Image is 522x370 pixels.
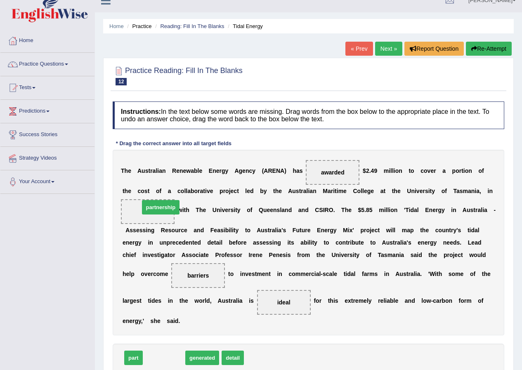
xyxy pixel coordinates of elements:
b: i [463,167,465,174]
b: p [220,188,223,194]
b: 4 [371,167,374,174]
b: o [478,167,482,174]
b: e [270,207,273,213]
b: u [261,227,265,233]
b: $ [358,207,361,213]
b: o [247,207,250,213]
a: Practice Questions [0,53,94,73]
a: Home [0,29,94,50]
b: y [237,207,241,213]
b: g [222,167,225,174]
b: e [242,167,246,174]
b: s [168,227,172,233]
b: A [137,167,142,174]
b: t [461,167,463,174]
b: a [309,188,313,194]
b: i [394,167,395,174]
b: t [430,188,432,194]
b: . [369,167,371,174]
b: o [141,188,144,194]
b: e [136,227,139,233]
b: i [157,167,159,174]
b: l [386,207,387,213]
span: awarded [321,169,345,176]
b: s [230,207,234,213]
b: l [230,227,232,233]
b: ) [284,167,286,174]
b: r [459,167,461,174]
b: F [210,227,214,233]
b: n [453,207,456,213]
b: t [473,207,475,213]
b: o [424,167,428,174]
b: o [247,227,251,233]
b: i [182,207,184,213]
b: e [183,167,187,174]
b: r [223,188,225,194]
b: s [220,227,224,233]
b: A [463,207,467,213]
b: S [319,207,323,213]
a: Success Stories [0,123,94,144]
b: e [279,188,282,194]
b: n [285,207,288,213]
b: r [198,188,200,194]
b: r [423,188,425,194]
b: t [409,167,411,174]
b: A [234,167,239,174]
b: c [234,188,237,194]
b: j [229,188,231,194]
b: e [184,227,187,233]
b: m [379,207,384,213]
b: Instructions: [121,108,161,115]
b: T [341,207,345,213]
b: A [257,227,261,233]
b: d [250,188,254,194]
b: i [415,188,416,194]
b: i [451,207,453,213]
b: i [205,188,207,194]
b: u [175,227,179,233]
b: i [229,227,230,233]
b: b [194,167,198,174]
b: I [323,207,325,213]
b: . [333,207,335,213]
b: i [308,188,309,194]
b: f [445,188,447,194]
b: d [201,227,204,233]
b: n [197,227,201,233]
b: o [194,188,198,194]
b: n [147,227,151,233]
li: Tidal Energy [226,22,263,30]
b: - [494,207,496,213]
b: a [484,207,487,213]
b: R [268,167,272,174]
b: U [213,207,217,213]
b: ' [404,207,405,213]
b: l [387,207,389,213]
a: « Prev [345,42,373,56]
b: a [442,167,446,174]
b: . [364,207,366,213]
b: o [442,188,445,194]
b: R [172,167,176,174]
b: n [468,167,472,174]
a: Tests [0,76,94,97]
b: s [144,188,148,194]
b: e [343,188,347,194]
b: a [303,188,307,194]
b: o [357,188,361,194]
b: y [442,207,445,213]
b: e [225,207,228,213]
button: Re-Attempt [466,42,512,56]
b: c [181,227,184,233]
b: a [328,188,331,194]
b: f [250,207,253,213]
a: Your Account [0,170,94,191]
b: p [452,167,456,174]
b: n [246,167,249,174]
b: y [252,167,255,174]
b: h [199,207,203,213]
b: o [156,188,160,194]
b: l [390,167,392,174]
